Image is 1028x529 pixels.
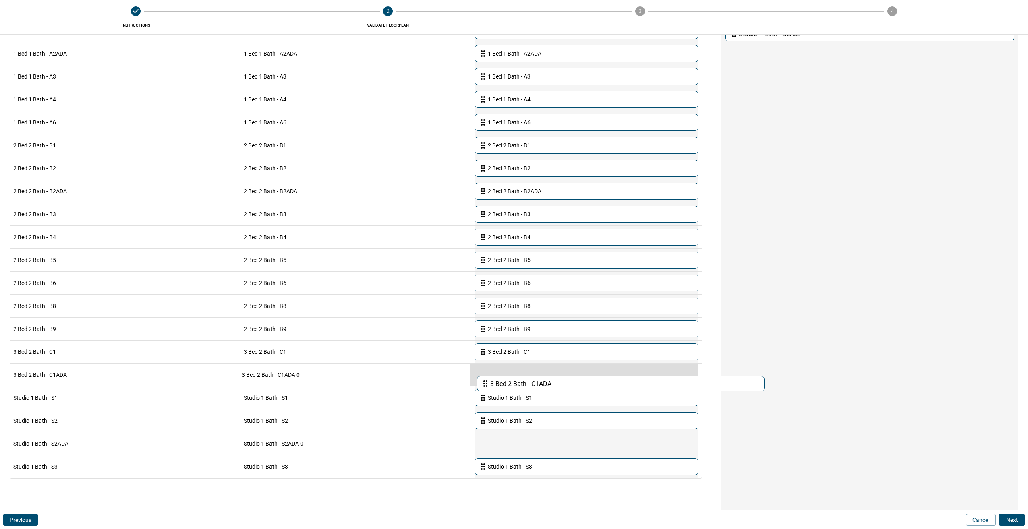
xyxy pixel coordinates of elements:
div: Studio 1 Bath - S2ADA [10,440,240,447]
div: 2 Bed 2 Bath - B9 [240,326,471,332]
div: 1 Bed 1 Bath - A6 [475,114,698,131]
div: 2 Bed 2 Bath - B8 [240,303,471,309]
div: 3 Bed 2 Bath - C1 [10,349,240,355]
div: 2 Bed 2 Bath - B3 [10,211,240,217]
div: 1 Bed 1 Bath - A2ADA [475,45,698,62]
div: 3 Bed 2 Bath - C1 [240,349,471,355]
div: Studio 1 Bath - S3 [475,458,698,475]
div: 1 Bed 1 Bath - A6 [240,119,471,126]
div: 2 Bed 2 Bath - B8 [10,303,240,309]
div: 3 Bed 2 Bath - C1ADA [10,372,238,378]
div: 2 Bed 2 Bath - B4 [240,234,471,240]
span: [GEOGRAPHIC_DATA] [517,23,763,28]
text: 3 [639,8,642,14]
div: 1 Bed 1 Bath - A4 [240,96,471,103]
div: 1 Bed 1 Bath - A4 [475,91,698,108]
div: 1 Bed 1 Bath - A3 [10,73,240,80]
span: Confirm [769,23,1015,28]
div: 1 Bed 1 Bath - A3 [240,73,471,80]
text: 2 [387,8,390,14]
div: 1 Bed 1 Bath - A3 [475,68,698,85]
div: 2 Bed 2 Bath - B1 [10,142,240,149]
span: Instructions [13,23,259,28]
button: Cancel [966,514,996,526]
div: Studio 1 Bath - S2 [240,417,471,424]
text: 4 [891,8,894,14]
div: Studio 1 Bath - S2 [10,417,240,424]
div: 2 Bed 2 Bath - B2ADA [240,188,471,194]
div: Studio 1 Bath - S3 [10,463,240,470]
div: 2 Bed 2 Bath - B2 [475,160,698,177]
div: 2 Bed 2 Bath - B4 [475,229,698,246]
div: 2 Bed 2 Bath - B6 [10,280,240,286]
button: Next [999,514,1025,526]
span: Validate FLOORPLAN [265,23,511,28]
div: 2 Bed 2 Bath - B2ADA [10,188,240,194]
div: Studio 1 Bath - S1 [240,395,471,401]
div: 1 Bed 1 Bath - A4 [10,96,240,103]
div: 2 Bed 2 Bath - B3 [240,211,471,217]
div: 2 Bed 2 Bath - B1 [240,142,471,149]
div: 1 Bed 1 Bath - A2ADA [240,50,471,57]
div: 2 Bed 2 Bath - B4 [10,234,240,240]
div: 2 Bed 2 Bath - B2ADA [475,183,698,200]
div: 2 Bed 2 Bath - B3 [475,206,698,223]
div: 1 Bed 1 Bath - A6 [10,119,240,126]
div: 2 Bed 2 Bath - B6 [475,275,698,291]
div: 3 Bed 2 Bath - C1 [475,343,698,360]
div: 3 Bed 2 Bath - C1ADA 0 [238,372,467,378]
div: 2 Bed 2 Bath - B5 [10,257,240,263]
div: 2 Bed 2 Bath - B6 [240,280,471,286]
div: 2 Bed 2 Bath - B5 [475,252,698,269]
div: 2 Bed 2 Bath - B2 [10,165,240,172]
div: 2 Bed 2 Bath - B1 [475,137,698,154]
div: 2 Bed 2 Bath - B9 [475,320,698,337]
div: Studio 1 Bath - S1 [475,389,698,406]
div: 2 Bed 2 Bath - B5 [240,257,471,263]
button: Previous [3,514,38,526]
div: Studio 1 Bath - S2 [475,412,698,429]
div: 2 Bed 2 Bath - B2 [240,165,471,172]
div: 1 Bed 1 Bath - A2ADA [10,50,240,57]
div: Studio 1 Bath - S3 [240,463,471,470]
div: Studio 1 Bath - S1 [10,395,240,401]
div: 2 Bed 2 Bath - B9 [10,326,240,332]
div: Studio 1 Bath - S2ADA 0 [240,440,471,447]
div: 2 Bed 2 Bath - B8 [475,298,698,314]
